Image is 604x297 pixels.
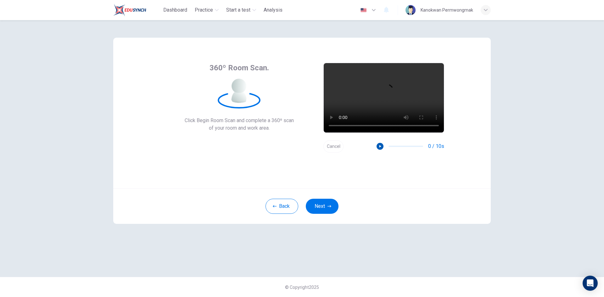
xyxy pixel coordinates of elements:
span: 0 / 10s [428,143,444,150]
a: Train Test logo [113,4,161,16]
button: Practice [192,4,221,16]
button: Cancel [323,140,344,153]
img: Train Test logo [113,4,146,16]
img: en [360,8,367,13]
span: Analysis [264,6,282,14]
button: Start a test [224,4,259,16]
div: Kanokwan Permwongmak [421,6,473,14]
div: Open Intercom Messenger [583,276,598,291]
span: Dashboard [163,6,187,14]
button: Dashboard [161,4,190,16]
span: of your room and work area. [185,124,294,132]
span: Click Begin Room Scan and complete a 360º scan [185,117,294,124]
span: Practice [195,6,213,14]
button: Analysis [261,4,285,16]
span: © Copyright 2025 [285,285,319,290]
span: Start a test [226,6,250,14]
span: 360º Room Scan. [210,63,269,73]
button: Next [306,199,338,214]
button: Back [266,199,298,214]
img: Profile picture [405,5,416,15]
